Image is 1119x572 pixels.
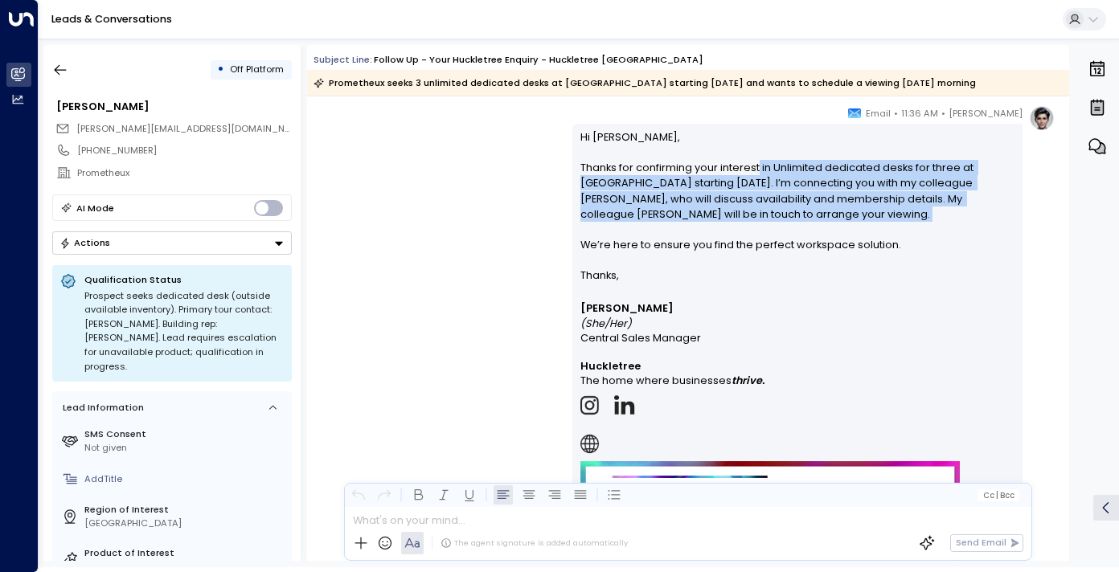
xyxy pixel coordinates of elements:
span: [PERSON_NAME][EMAIL_ADDRESS][DOMAIN_NAME] [76,122,307,135]
span: Email [866,105,891,121]
div: AI Mode [76,200,114,216]
strong: [PERSON_NAME] [580,301,674,315]
div: Prospect seeks dedicated desk (outside available inventory). Primary tour contact: [PERSON_NAME].... [84,289,284,374]
span: Thanks, [580,268,619,283]
img: profile-logo.png [1029,105,1055,131]
span: 11:36 AM [901,105,938,121]
div: Lead Information [58,401,144,415]
span: [PERSON_NAME] [949,105,1023,121]
button: Redo [375,485,394,505]
p: Hi [PERSON_NAME], Thanks for confirming your interest in Unlimited dedicated desks for three at [... [580,129,1015,268]
button: Undo [349,485,368,505]
span: The home where businesses [580,374,732,388]
div: Not given [84,441,286,455]
span: • [941,105,945,121]
span: violeta@prometheux.co.uk [76,122,292,136]
div: AddTitle [84,472,286,486]
label: Product of Interest [84,546,286,560]
div: Actions [59,237,110,248]
div: [PERSON_NAME] [56,99,291,114]
span: Cc Bcc [983,491,1014,500]
div: [GEOGRAPHIC_DATA] [84,517,286,530]
em: (She/Her) [580,317,632,330]
strong: Huckletree [580,359,641,373]
span: | [996,491,998,500]
span: • [894,105,898,121]
div: Prometheux [77,166,291,180]
p: Qualification Status [84,273,284,286]
span: Central Sales Manager [580,331,701,345]
div: • [217,58,224,81]
div: The agent signature is added automatically [441,537,628,549]
label: SMS Consent [84,427,286,441]
button: Actions [52,231,292,255]
label: Region of Interest [84,503,286,517]
div: Button group with a nested menu [52,231,292,255]
div: Follow up - Your Huckletree Enquiry - Huckletree [GEOGRAPHIC_DATA] [374,53,703,67]
a: Leads & Conversations [51,12,172,26]
div: Prometheux seeks 3 unlimited dedicated desks at [GEOGRAPHIC_DATA] starting [DATE] and wants to sc... [314,75,976,91]
div: [PHONE_NUMBER] [77,144,291,157]
strong: thrive. [732,374,764,387]
span: Off Platform [230,63,284,76]
button: Cc|Bcc [978,489,1019,501]
span: Subject Line: [314,53,372,66]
